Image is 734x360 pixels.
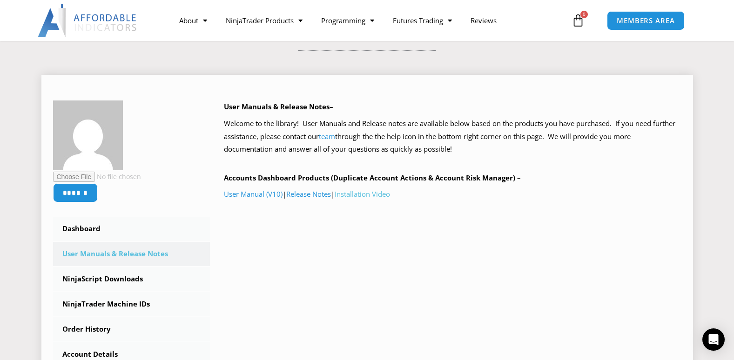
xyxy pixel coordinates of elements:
[53,267,210,291] a: NinjaScript Downloads
[224,102,333,111] b: User Manuals & Release Notes–
[617,17,675,24] span: MEMBERS AREA
[53,317,210,341] a: Order History
[38,4,138,37] img: LogoAI | Affordable Indicators – NinjaTrader
[558,7,599,34] a: 0
[580,11,588,18] span: 0
[224,173,521,182] b: Accounts Dashboard Products (Duplicate Account Actions & Account Risk Manager) –
[53,242,210,266] a: User Manuals & Release Notes
[224,117,681,156] p: Welcome to the library! User Manuals and Release notes are available below based on the products ...
[170,10,569,31] nav: Menu
[53,217,210,241] a: Dashboard
[170,10,216,31] a: About
[384,10,461,31] a: Futures Trading
[224,188,681,201] p: | |
[319,132,335,141] a: team
[216,10,312,31] a: NinjaTrader Products
[702,328,725,351] div: Open Intercom Messenger
[461,10,506,31] a: Reviews
[607,11,685,30] a: MEMBERS AREA
[53,100,123,170] img: bddc036d8a594b73211226d7f1b62c6b42c13e7d395964bc5dc11361869ae2d4
[224,189,283,199] a: User Manual (V10)
[286,189,331,199] a: Release Notes
[335,189,390,199] a: Installation Video
[312,10,384,31] a: Programming
[53,292,210,316] a: NinjaTrader Machine IDs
